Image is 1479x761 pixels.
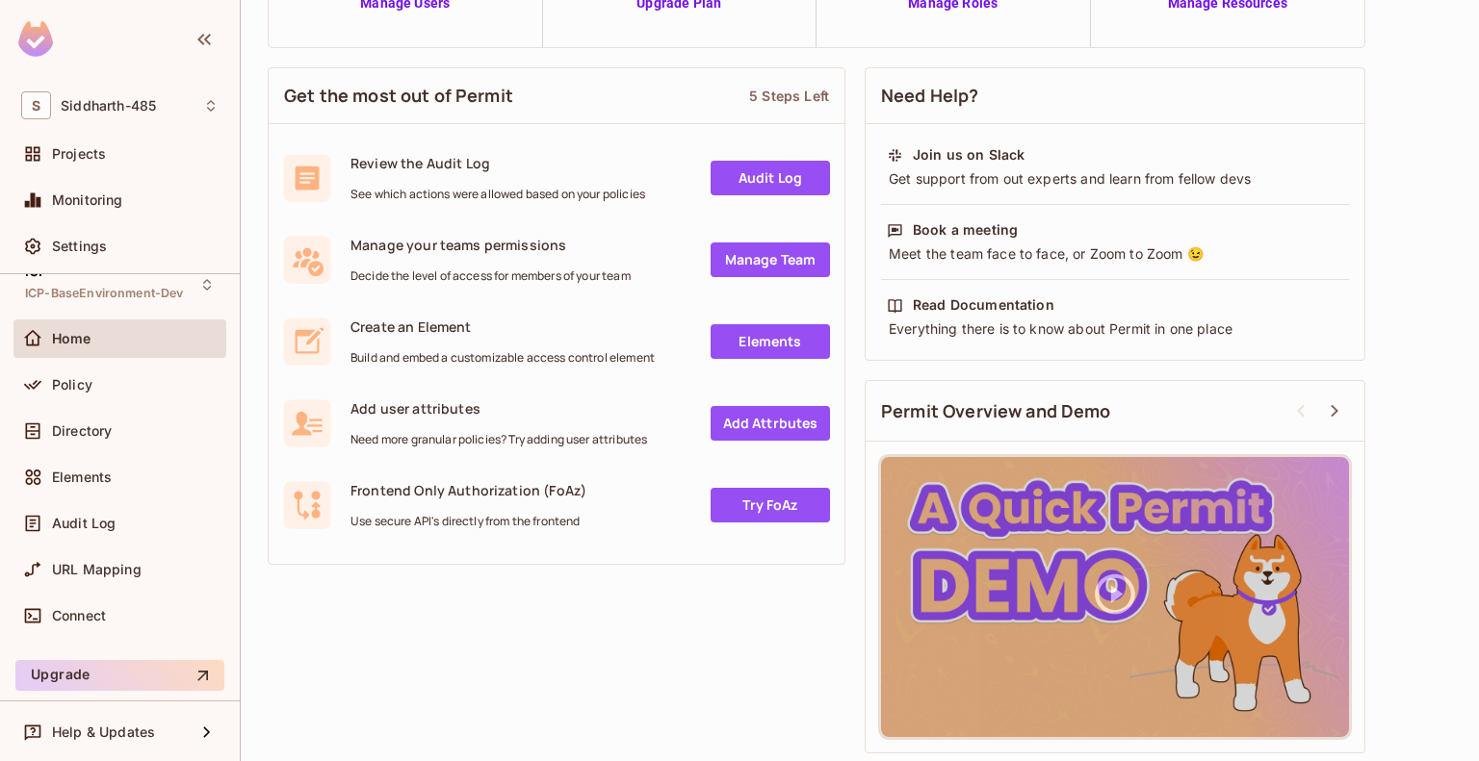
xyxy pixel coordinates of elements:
[887,319,1343,339] div: Everything there is to know about Permit in one place
[913,220,1018,240] div: Book a meeting
[350,432,647,447] span: Need more granular policies? Try adding user attributes
[350,236,631,254] span: Manage your teams permissions
[350,350,655,366] span: Build and embed a customizable access control element
[52,724,155,740] span: Help & Updates
[52,423,112,439] span: Directory
[711,242,830,277] a: Manage Team
[52,516,116,531] span: Audit Log
[350,187,645,202] span: See which actions were allowed based on your policies
[15,660,224,691] button: Upgrade
[21,91,51,119] span: S
[711,161,830,195] a: Audit Log
[350,514,586,529] span: Use secure API's directly from the frontend
[52,146,106,162] span: Projects
[18,21,53,57] img: SReyMgAAAABJRU5ErkJggg==
[52,239,107,254] span: Settings
[350,154,645,172] span: Review the Audit Log
[350,317,655,336] span: Create an Element
[881,84,979,108] span: Need Help?
[61,98,156,114] span: Workspace: Siddharth-485
[913,145,1025,165] div: Join us on Slack
[913,295,1054,315] div: Read Documentation
[52,192,123,208] span: Monitoring
[350,399,647,418] span: Add user attributes
[52,377,92,393] span: Policy
[887,169,1343,189] div: Get support from out experts and learn from fellow devs
[52,608,106,623] span: Connect
[52,331,91,346] span: Home
[284,84,513,108] span: Get the most out of Permit
[711,324,830,359] a: Elements
[749,87,829,105] div: 5 Steps Left
[52,562,142,577] span: URL Mapping
[887,244,1343,264] div: Meet the team face to face, or Zoom to Zoom 😉
[350,481,586,499] span: Frontend Only Authorization (FoAz)
[25,286,183,301] span: ICP-BaseEnvironment-Dev
[52,469,112,485] span: Elements
[350,268,631,284] span: Decide the level of access for members of your team
[881,399,1111,423] span: Permit Overview and Demo
[711,406,830,441] a: Add Attrbutes
[711,488,830,522] a: Try FoAz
